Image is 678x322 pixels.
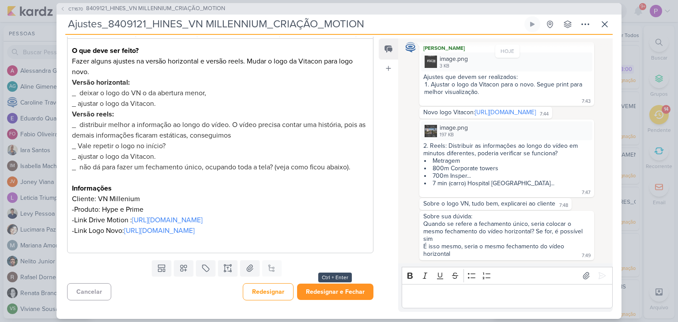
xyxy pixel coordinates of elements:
[423,200,555,207] div: Sobre o logo VN, tudo bem, explicarei ao cliente
[423,213,590,220] div: Sobre sua dúvida:
[318,273,352,282] div: Ctrl + Enter
[423,142,590,157] div: 2. Reels: Distribuir as informações ao longo do vídeo em minutos diferentes, poderia verificar se...
[423,109,536,116] div: Novo logo Vitacon:
[582,189,591,196] div: 7:47
[421,44,592,52] div: [PERSON_NAME]
[424,81,590,96] li: Ajustar o logo da Vitacon para o novo. Segue print para melhor visualização.
[72,89,206,97] span: _ deixar o logo do VN o da abertura menor,
[72,194,369,204] p: Cliente: VN Millenium
[72,110,114,119] strong: Versão reels:
[423,73,590,81] div: Ajustes que devem ser realizados:
[425,56,437,68] img: eSDlFEDbLSQHTIJ5ySNqA78g2iYCO8JrCxXlepVG.png
[72,204,369,215] p: -Produto: Hype e Prime
[243,283,294,300] button: Redesignar
[440,123,468,132] div: image.png
[423,243,566,258] div: É isso mesmo, seria o mesmo fechamento do vídeo horizontal
[297,284,373,300] button: Redesignar e Fechar
[65,16,523,32] input: Kard Sem Título
[421,121,592,140] div: image.png
[72,46,139,55] strong: O que deve ser feito?
[67,283,111,300] button: Cancelar
[423,220,590,243] div: Quando se refere a fechamento único, seria colocar o mesmo fechamento do vídeo horizontal? Se for...
[425,125,437,137] img: GGUqaUqIOIQF1G3y9yMNJQqvicDbUelMhOdpwSAQ.png
[72,56,369,77] p: Fazer alguns ajustes na versão horizontal e versão reels. Mudar o logo da Vitacon para logo novo.
[440,131,468,139] div: 197 KB
[124,226,195,235] a: [URL][DOMAIN_NAME]
[72,152,156,161] span: _ ajustar o logo da Vitacon.
[72,163,350,172] span: _ não dá para fazer um fechamento único, ocupando toda a tela? (veja como ficou abaixo).
[440,54,468,64] div: image.png
[424,157,590,165] li: Metragem
[405,42,416,52] img: Caroline Traven De Andrade
[72,225,369,236] p: -Link Logo Novo:
[424,172,590,180] li: 700m Insper...
[72,184,112,193] strong: Informações
[67,38,373,253] div: Editor editing area: main
[72,78,130,87] strong: Versão horizontal:
[475,109,536,116] a: [URL][DOMAIN_NAME]
[402,267,613,284] div: Editor toolbar
[440,63,468,70] div: 3 KB
[582,98,591,105] div: 7:43
[582,252,591,259] div: 7:49
[72,215,369,225] p: -Link Drive Motion :
[559,202,568,209] div: 7:48
[72,142,166,150] span: _ Vale repetir o logo no início?
[424,165,590,172] li: 800m Corporate towers
[540,111,549,118] div: 7:44
[421,52,592,71] div: image.png
[132,216,203,225] a: [URL][DOMAIN_NAME]
[72,120,365,140] span: _ distribuir melhor a informação ao longo do vídeo. O vídeo precisa contar uma história, pois as ...
[402,284,613,308] div: Editor editing area: main
[72,99,156,108] span: _ ajustar o logo da Vitacon.
[424,180,590,187] li: 7 min (carro) Hospital [GEOGRAPHIC_DATA]...
[529,21,536,28] div: Ligar relógio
